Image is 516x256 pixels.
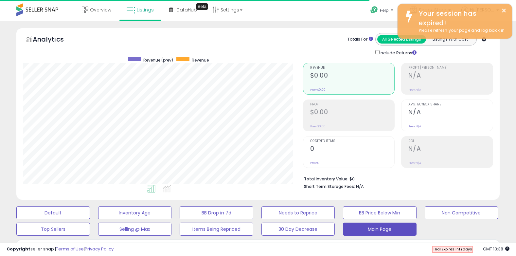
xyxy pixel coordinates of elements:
[33,35,77,46] h5: Analytics
[304,174,488,182] li: $0
[380,8,389,13] span: Help
[7,246,114,252] div: seller snap | |
[408,103,493,106] span: Avg. Buybox Share
[304,176,348,182] b: Total Inventory Value:
[347,36,373,43] div: Totals For
[310,103,395,106] span: Profit
[16,206,90,219] button: Default
[408,66,493,70] span: Profit [PERSON_NAME]
[310,66,395,70] span: Revenue
[310,72,395,81] h2: $0.00
[137,7,154,13] span: Listings
[310,139,395,143] span: Ordered Items
[433,247,472,252] span: Trial Expires in days
[343,206,417,219] button: BB Price Below Min
[365,1,400,21] a: Help
[310,124,326,128] small: Prev: $0.00
[143,57,173,63] span: Revenue (prev)
[261,206,335,219] button: Needs to Reprice
[425,206,498,219] button: Non Competitive
[192,57,209,63] span: Revenue
[310,145,395,154] h2: 0
[377,35,426,44] button: All Selected Listings
[414,9,507,27] div: Your session has expired!
[304,184,355,189] b: Short Term Storage Fees:
[343,223,417,236] button: Main Page
[7,246,30,252] strong: Copyright
[56,246,84,252] a: Terms of Use
[90,7,111,13] span: Overview
[408,88,421,92] small: Prev: N/A
[459,247,463,252] b: 12
[408,145,493,154] h2: N/A
[98,223,172,236] button: Selling @ Max
[261,223,335,236] button: 30 Day Decrease
[408,139,493,143] span: ROI
[370,49,424,56] div: Include Returns
[16,223,90,236] button: Top Sellers
[310,161,319,165] small: Prev: 0
[85,246,114,252] a: Privacy Policy
[196,3,208,10] div: Tooltip anchor
[176,7,197,13] span: DataHub
[310,108,395,117] h2: $0.00
[180,223,253,236] button: Items Being Repriced
[370,6,378,14] i: Get Help
[414,27,507,34] div: Please refresh your page and log back in
[408,161,421,165] small: Prev: N/A
[408,124,421,128] small: Prev: N/A
[356,183,364,190] span: N/A
[426,35,474,44] button: Listings With Cost
[408,72,493,81] h2: N/A
[310,88,326,92] small: Prev: $0.00
[483,246,509,252] span: 2025-10-13 13:38 GMT
[408,108,493,117] h2: N/A
[98,206,172,219] button: Inventory Age
[501,7,507,15] button: ×
[180,206,253,219] button: BB Drop in 7d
